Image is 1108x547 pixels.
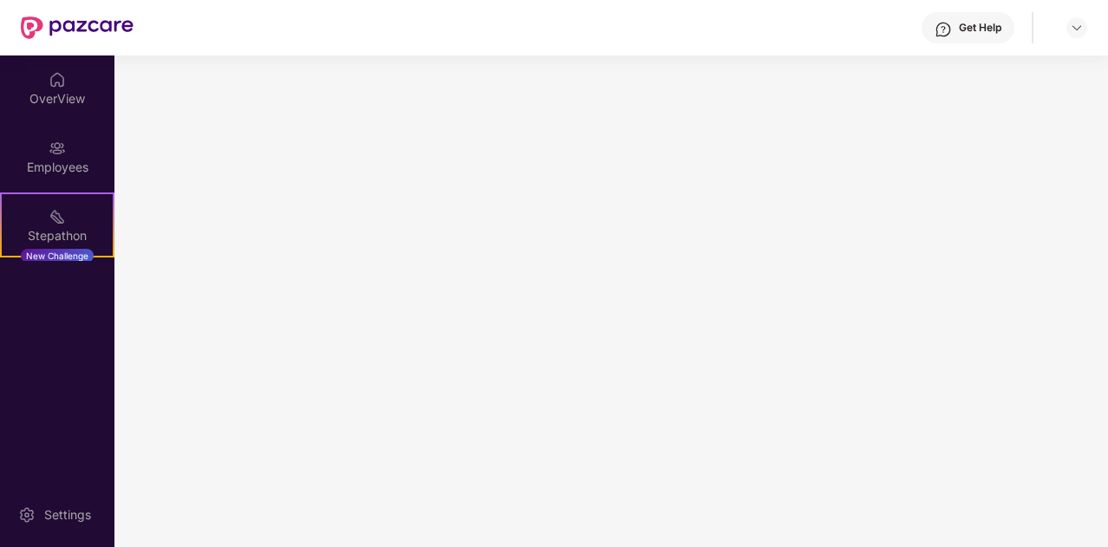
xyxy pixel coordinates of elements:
[18,506,36,524] img: svg+xml;base64,PHN2ZyBpZD0iU2V0dGluZy0yMHgyMCIgeG1sbnM9Imh0dHA6Ly93d3cudzMub3JnLzIwMDAvc3ZnIiB3aW...
[49,71,66,88] img: svg+xml;base64,PHN2ZyBpZD0iSG9tZSIgeG1sbnM9Imh0dHA6Ly93d3cudzMub3JnLzIwMDAvc3ZnIiB3aWR0aD0iMjAiIG...
[21,249,94,263] div: New Challenge
[39,506,96,524] div: Settings
[49,208,66,225] img: svg+xml;base64,PHN2ZyB4bWxucz0iaHR0cDovL3d3dy53My5vcmcvMjAwMC9zdmciIHdpZHRoPSIyMSIgaGVpZ2h0PSIyMC...
[49,140,66,157] img: svg+xml;base64,PHN2ZyBpZD0iRW1wbG95ZWVzIiB4bWxucz0iaHR0cDovL3d3dy53My5vcmcvMjAwMC9zdmciIHdpZHRoPS...
[21,16,134,39] img: New Pazcare Logo
[1070,21,1084,35] img: svg+xml;base64,PHN2ZyBpZD0iRHJvcGRvd24tMzJ4MzIiIHhtbG5zPSJodHRwOi8vd3d3LnczLm9yZy8yMDAwL3N2ZyIgd2...
[959,21,1001,35] div: Get Help
[2,227,113,244] div: Stepathon
[935,21,952,38] img: svg+xml;base64,PHN2ZyBpZD0iSGVscC0zMngzMiIgeG1sbnM9Imh0dHA6Ly93d3cudzMub3JnLzIwMDAvc3ZnIiB3aWR0aD...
